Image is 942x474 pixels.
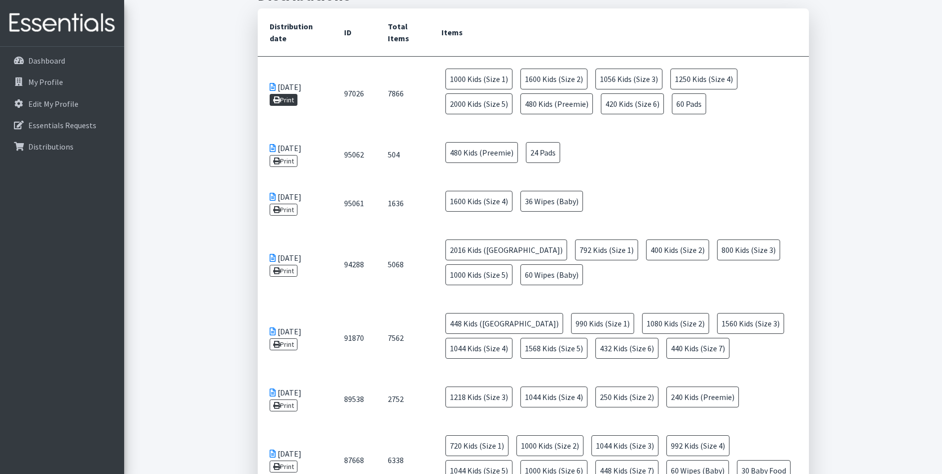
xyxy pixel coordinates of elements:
td: 7562 [376,301,430,375]
span: 1600 Kids (Size 2) [520,69,587,89]
td: [DATE] [258,130,332,179]
a: Essentials Requests [4,115,120,135]
td: 5068 [376,228,430,301]
td: 94288 [332,228,376,301]
span: 24 Pads [526,142,560,163]
span: 1000 Kids (Size 2) [516,435,583,456]
a: Print [270,399,298,411]
a: Print [270,338,298,350]
a: Edit My Profile [4,94,120,114]
span: 1080 Kids (Size 2) [642,313,709,334]
a: Print [270,265,298,277]
span: 60 Wipes (Baby) [520,264,583,285]
p: Edit My Profile [28,99,78,109]
th: ID [332,8,376,57]
span: 420 Kids (Size 6) [601,93,664,114]
td: 7866 [376,56,430,130]
span: 36 Wipes (Baby) [520,191,583,212]
td: 97026 [332,56,376,130]
span: 720 Kids (Size 1) [445,435,508,456]
td: [DATE] [258,375,332,423]
span: 2016 Kids ([GEOGRAPHIC_DATA]) [445,239,567,260]
td: 91870 [332,301,376,375]
span: 1560 Kids (Size 3) [717,313,784,334]
span: 1000 Kids (Size 5) [445,264,512,285]
span: 400 Kids (Size 2) [646,239,709,260]
a: Print [270,94,298,106]
th: Items [430,8,809,57]
span: 432 Kids (Size 6) [595,338,658,359]
a: My Profile [4,72,120,92]
span: 1056 Kids (Size 3) [595,69,662,89]
p: My Profile [28,77,63,87]
span: 792 Kids (Size 1) [575,239,638,260]
span: 250 Kids (Size 2) [595,387,658,407]
td: 95062 [332,130,376,179]
span: 1568 Kids (Size 5) [520,338,587,359]
td: 95061 [332,179,376,228]
span: 800 Kids (Size 3) [717,239,780,260]
td: 89538 [332,375,376,423]
span: 480 Kids (Preemie) [445,142,518,163]
a: Dashboard [4,51,120,71]
td: [DATE] [258,228,332,301]
td: [DATE] [258,301,332,375]
th: Distribution date [258,8,332,57]
td: 1636 [376,179,430,228]
img: HumanEssentials [4,6,120,40]
span: 992 Kids (Size 4) [666,435,729,456]
p: Essentials Requests [28,120,96,130]
span: 440 Kids (Size 7) [666,338,729,359]
td: [DATE] [258,56,332,130]
td: 504 [376,130,430,179]
a: Print [270,204,298,216]
span: 990 Kids (Size 1) [571,313,634,334]
a: Print [270,155,298,167]
span: 1000 Kids (Size 1) [445,69,512,89]
th: Total Items [376,8,430,57]
span: 2000 Kids (Size 5) [445,93,512,114]
span: 480 Kids (Preemie) [520,93,593,114]
span: 60 Pads [672,93,706,114]
span: 1600 Kids (Size 4) [445,191,512,212]
p: Dashboard [28,56,65,66]
span: 448 Kids ([GEOGRAPHIC_DATA]) [445,313,563,334]
span: 1044 Kids (Size 3) [591,435,658,456]
a: Distributions [4,137,120,157]
span: 1218 Kids (Size 3) [445,387,512,407]
p: Distributions [28,142,73,152]
span: 1044 Kids (Size 4) [520,387,587,407]
span: 240 Kids (Preemie) [666,387,739,407]
span: 1044 Kids (Size 4) [445,338,512,359]
a: Print [270,461,298,473]
td: 2752 [376,375,430,423]
span: 1250 Kids (Size 4) [670,69,737,89]
td: [DATE] [258,179,332,228]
